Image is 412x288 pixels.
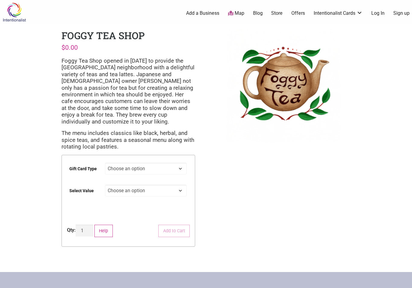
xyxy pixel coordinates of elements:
img: Foggy Tea Shop logo [217,29,350,143]
a: Map [228,10,244,17]
button: Add to Cart [158,225,190,237]
button: Help [94,225,113,237]
a: Log In [371,10,385,17]
a: Offers [291,10,305,17]
input: Product quantity [76,225,93,236]
div: Qty: [67,227,76,234]
a: Store [271,10,283,17]
a: Sign up [393,10,410,17]
p: The menu includes classics like black, herbal, and spice teas, and features a seasonal menu along... [62,130,195,150]
a: Add a Business [186,10,219,17]
p: Foggy Tea Shop opened in [DATE] to provide the [GEOGRAPHIC_DATA] neighborhood with a delightful v... [62,58,195,125]
a: Blog [253,10,263,17]
label: Gift Card Type [69,162,97,176]
h1: Foggy Tea Shop [62,29,145,42]
bdi: 0.00 [62,44,78,51]
label: Select Value [69,184,94,198]
span: $ [62,44,65,51]
a: Intentionalist Cards [314,10,363,17]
